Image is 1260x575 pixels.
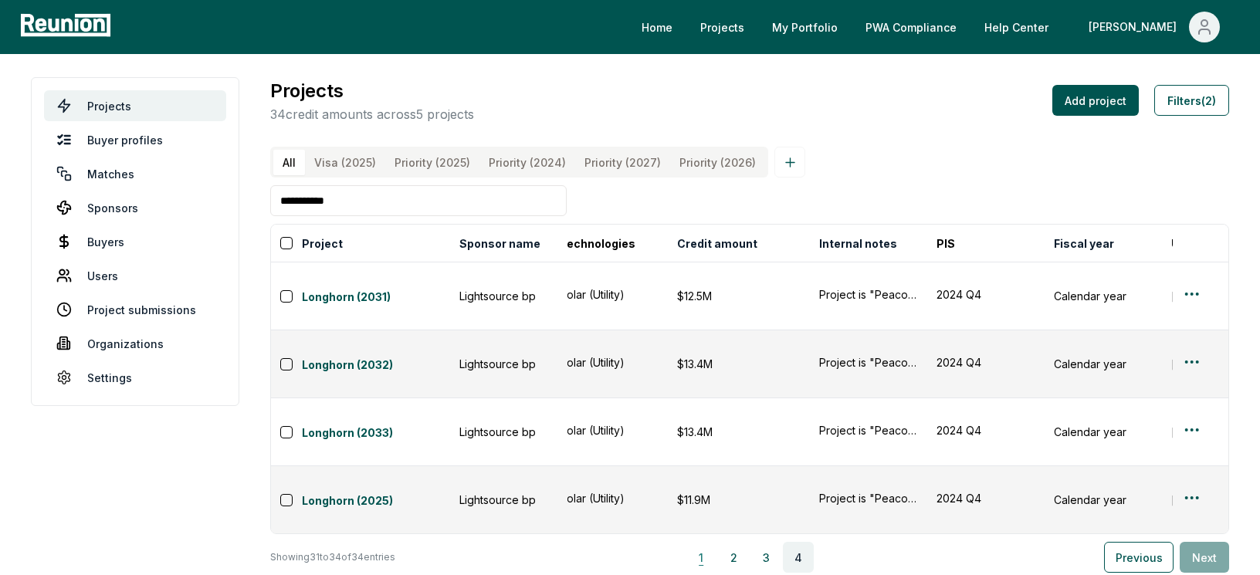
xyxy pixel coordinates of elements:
div: Lightsource bp [459,492,558,508]
p: Showing 31 to 34 of 34 entries [270,550,395,565]
button: Project is "Peacock" per LSbp teaser. [819,286,918,303]
button: Longhorn (2033) [302,421,450,443]
div: [PERSON_NAME] [1089,12,1183,42]
button: 3 [750,542,781,573]
button: 2 [718,542,749,573]
div: $13.4M [677,356,801,372]
button: 1 [686,542,716,573]
button: Solar (Utility) [560,286,659,303]
h3: Projects [270,77,474,105]
button: Longhorn (2025) [302,489,450,511]
button: 2024 Q4 [937,286,1035,303]
button: All [273,150,305,175]
a: Help Center [972,12,1061,42]
button: Longhorn (2031) [302,286,450,307]
button: Previous [1104,542,1174,573]
div: Calendar year [1054,424,1153,440]
a: Projects [44,90,226,121]
button: Internal notes [816,228,900,259]
button: Sponsor name [456,228,544,259]
button: Credit amount [674,228,760,259]
a: My Portfolio [760,12,850,42]
button: Project is "Peacock" per LSbp teaser. [819,422,918,438]
button: Priority (2027) [575,150,670,175]
a: Longhorn (2032) [302,357,450,375]
button: Filters(2) [1154,85,1229,116]
a: Projects [688,12,757,42]
div: Lightsource bp [459,356,558,372]
a: Longhorn (2031) [302,289,450,307]
button: Priority (2024) [479,150,575,175]
a: Home [629,12,685,42]
div: $12.5M [677,288,801,304]
button: Priority (2025) [385,150,479,175]
a: Longhorn (2033) [302,424,450,443]
a: Project submissions [44,294,226,325]
div: $11.9M [677,492,801,508]
div: Calendar year [1054,288,1153,304]
button: Priority (2026) [670,150,765,175]
button: [PERSON_NAME] [1076,12,1232,42]
div: Lightsource bp [459,288,558,304]
div: Calendar year [1054,492,1153,508]
nav: Main [629,12,1245,42]
div: Lightsource bp [459,424,558,440]
button: 4 [783,542,814,573]
button: Solar (Utility) [560,354,659,370]
button: Solar (Utility) [560,490,659,506]
a: PWA Compliance [853,12,969,42]
a: Matches [44,158,226,189]
a: Settings [44,362,226,393]
button: Solar (Utility) [560,422,659,438]
p: 34 credit amounts across 5 projects [270,105,474,123]
a: Sponsors [44,192,226,223]
a: Buyer profiles [44,124,226,155]
button: Project is "Peacock" per LSbp teaser. [819,354,918,370]
a: Users [44,260,226,291]
button: Project is "Peacock" per LSbp teaser. [819,490,918,506]
button: 2024 Q4 [937,490,1035,506]
button: Add project [1052,85,1139,116]
a: Longhorn (2025) [302,492,450,511]
div: Calendar year [1054,356,1153,372]
button: 2024 Q4 [937,354,1035,370]
button: Longhorn (2032) [302,353,450,375]
button: Project [299,228,346,259]
button: Fiscal year [1051,228,1117,259]
a: Buyers [44,226,226,257]
a: Organizations [44,328,226,359]
button: Visa (2025) [305,150,385,175]
div: $13.4M [677,424,801,440]
button: 2024 Q4 [937,422,1035,438]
